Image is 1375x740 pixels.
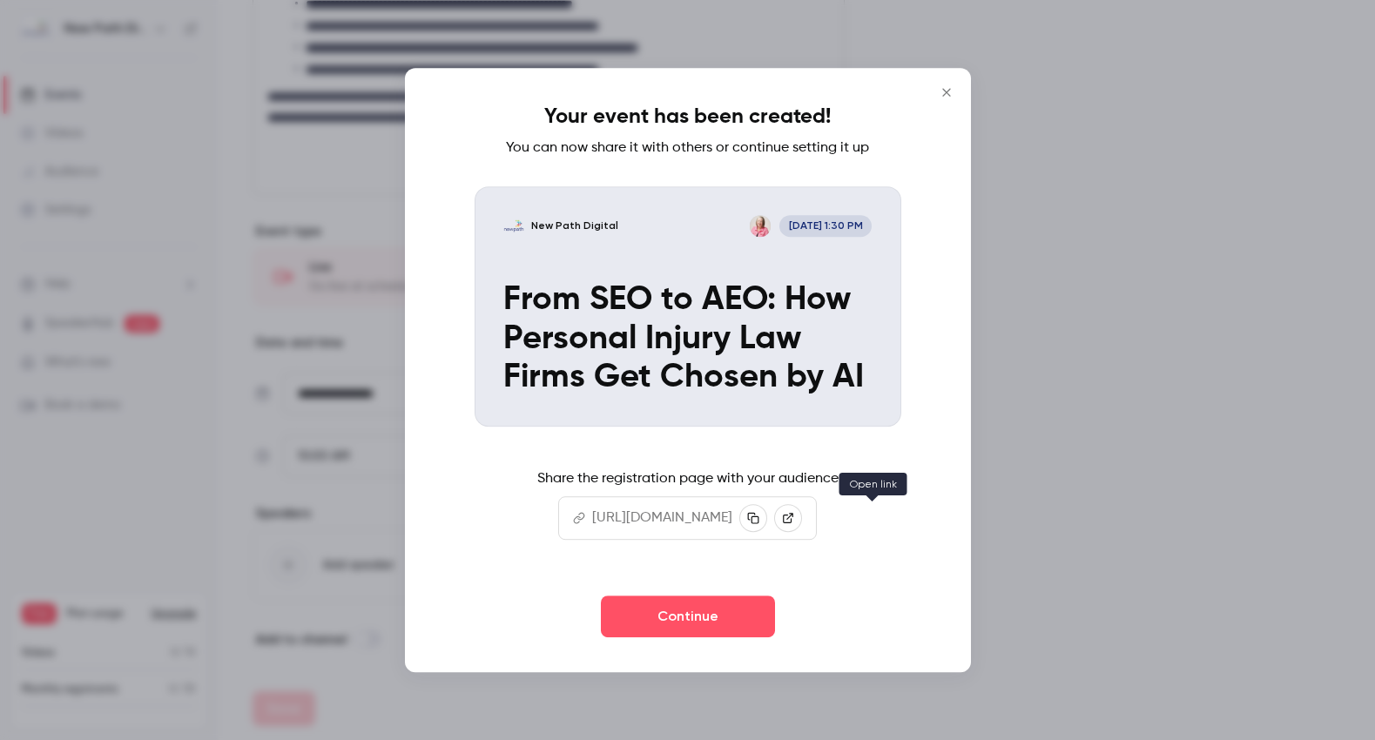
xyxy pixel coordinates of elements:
[503,215,525,237] img: From SEO to AEO: How Personal Injury Law Firms Get Chosen by AI
[503,282,873,398] p: From SEO to AEO: How Personal Injury Law Firms Get Chosen by AI
[929,75,964,110] button: Close
[531,219,618,233] p: New Path Digital
[544,103,831,131] h1: Your event has been created!
[779,215,872,237] span: [DATE] 1:30 PM
[592,508,732,528] p: [URL][DOMAIN_NAME]
[506,138,869,158] p: You can now share it with others or continue setting it up
[537,468,839,489] p: Share the registration page with your audience
[750,215,772,237] img: Kelly Paul
[601,595,775,637] button: Continue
